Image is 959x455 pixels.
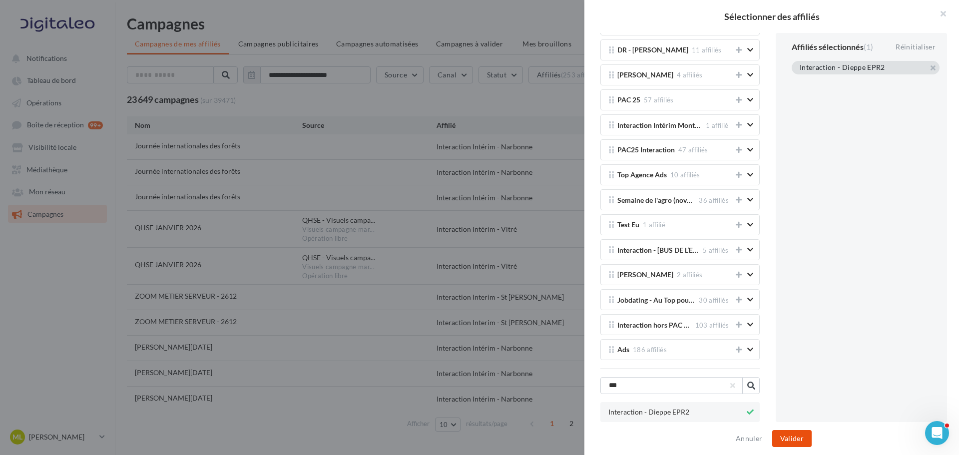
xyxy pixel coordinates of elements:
span: 36 affiliés [699,196,729,204]
span: Jobdating - Au Top pour l'Emploi - Vannes [617,297,695,308]
div: Réinitialiser [892,41,940,53]
span: 57 affiliés [644,96,674,104]
span: (1) [864,42,873,51]
span: Interaction hors PAC 25 [617,322,692,333]
span: Semaine de l'agro (novembre 2024) [617,197,695,208]
button: Annuler [732,433,766,445]
span: Test Eu [617,221,639,229]
span: Interaction - [BUS DE L’EMPLOI x CIC Normandy Channel Race] [617,247,699,258]
span: [PERSON_NAME] [617,271,673,279]
div: Affiliés sélectionnés [792,43,873,51]
span: Interaction - Dieppe EPR2 [608,409,689,416]
span: 47 affiliés [678,146,708,154]
h2: Sélectionner des affiliés [600,12,943,21]
span: 5 affiliés [703,246,728,254]
span: 11 affiliés [692,46,722,54]
span: DR - [PERSON_NAME] [617,46,688,54]
div: Interaction - Dieppe EPR2 [800,64,885,73]
span: 186 affiliés [633,346,667,354]
span: 1 affilié [706,121,728,129]
span: 30 affiliés [699,296,729,304]
span: [PERSON_NAME] [617,71,673,79]
span: 10 affiliés [670,171,700,179]
iframe: Intercom live chat [925,421,949,445]
span: Ads [617,346,629,354]
span: Top Agence Ads [617,171,667,179]
span: PAC25 Interaction [617,146,675,154]
button: Valider [772,430,812,447]
span: 2 affiliés [677,271,702,279]
span: 103 affiliés [695,321,729,329]
span: 4 affiliés [677,71,702,79]
span: Interaction Intérim Montaigu - Ads [617,122,702,133]
span: 1 affilié [643,221,665,229]
span: PAC 25 [617,96,640,104]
